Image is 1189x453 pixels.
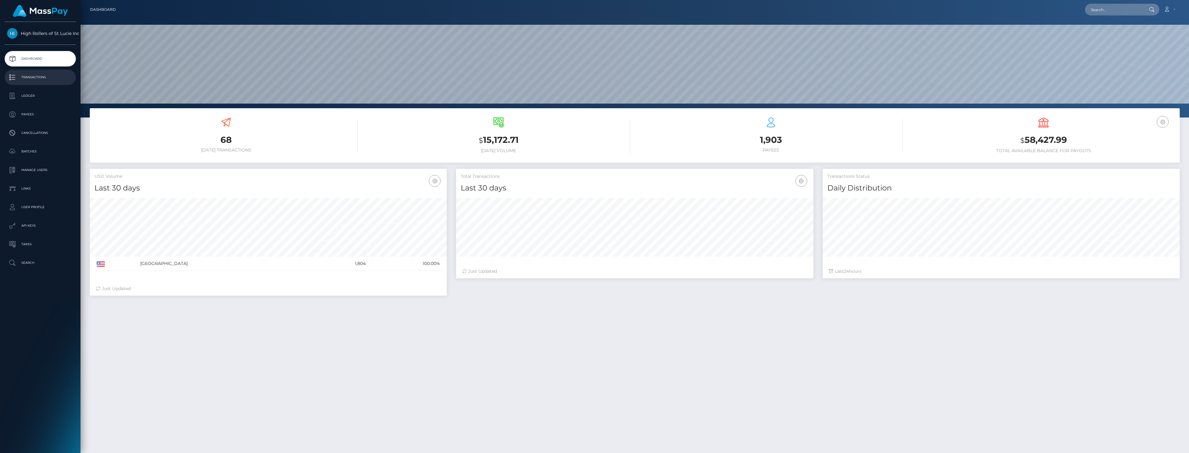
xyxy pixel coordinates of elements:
h4: Last 30 days [461,183,808,194]
h3: 58,427.99 [912,134,1175,147]
h6: Payees [639,147,903,153]
span: High Rollers of St Lucie Inc [5,31,76,36]
a: Search [5,255,76,271]
h3: 1,903 [639,134,903,146]
div: Last hours [829,268,1174,275]
td: 100.00% [368,257,442,271]
a: Ledger [5,88,76,104]
a: Dashboard [90,3,116,16]
h3: 68 [94,134,358,146]
span: 24 [844,268,849,274]
a: API Keys [5,218,76,233]
div: Just Updated [462,268,807,275]
h5: Total Transactions [461,173,808,180]
a: Cancellations [5,125,76,141]
a: Links [5,181,76,196]
td: 1,804 [316,257,368,271]
p: User Profile [7,203,73,212]
p: Batches [7,147,73,156]
a: Payees [5,107,76,122]
td: [GEOGRAPHIC_DATA] [138,257,316,271]
p: Taxes [7,240,73,249]
p: Transactions [7,73,73,82]
small: $ [1020,136,1025,145]
h6: Total Available Balance for Payouts [912,148,1175,153]
img: High Rollers of St Lucie Inc [7,28,18,39]
h5: Transactions Status [827,173,1175,180]
h5: USD Volume [94,173,442,180]
div: Just Updated [96,285,441,292]
a: Dashboard [5,51,76,66]
h4: Last 30 days [94,183,442,194]
h3: 15,172.71 [367,134,630,147]
p: Cancellations [7,128,73,138]
h6: [DATE] Volume [367,148,630,153]
a: Batches [5,144,76,159]
p: API Keys [7,221,73,230]
h4: Daily Distribution [827,183,1175,194]
h6: [DATE] Transactions [94,147,358,153]
p: Ledger [7,91,73,100]
a: Taxes [5,237,76,252]
img: MassPay Logo [13,5,68,17]
a: Manage Users [5,162,76,178]
a: Transactions [5,70,76,85]
a: User Profile [5,199,76,215]
p: Manage Users [7,165,73,175]
input: Search... [1085,4,1143,15]
p: Links [7,184,73,193]
p: Dashboard [7,54,73,63]
p: Search [7,258,73,267]
p: Payees [7,110,73,119]
small: $ [479,136,483,145]
img: US.png [97,261,105,267]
